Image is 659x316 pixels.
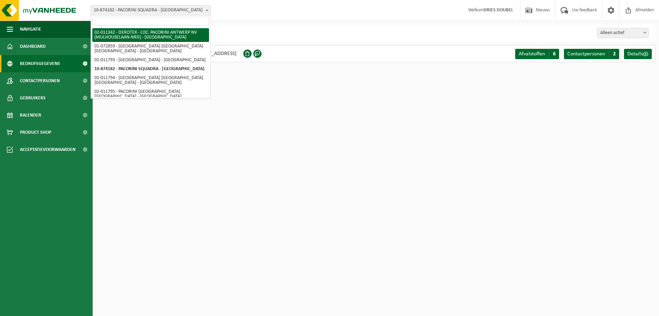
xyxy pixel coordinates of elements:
span: Dashboard [20,38,46,55]
li: 01-072859 - [GEOGRAPHIC_DATA] [GEOGRAPHIC_DATA] [GEOGRAPHIC_DATA] - [GEOGRAPHIC_DATA] [92,42,209,56]
strong: DRIES DOUBEL [484,8,513,13]
span: Kalender [20,107,41,124]
span: Details [627,51,643,57]
a: Details [624,49,652,59]
li: 02-011795 - PACORINI [GEOGRAPHIC_DATA] [GEOGRAPHIC_DATA] - [GEOGRAPHIC_DATA] [92,87,209,101]
li: 02-011793 - [GEOGRAPHIC_DATA] - [GEOGRAPHIC_DATA] [92,56,209,65]
span: Afvalstoffen [519,51,545,57]
span: Product Shop [20,124,51,141]
span: Contactpersonen [20,72,60,89]
span: Alleen actief [598,28,648,38]
span: 6 [549,49,559,59]
a: Afvalstoffen 6 [515,49,559,59]
span: 10-874182 - PACORINI SQUADRA - ANTWERPEN [91,6,210,15]
span: 10-874182 - PACORINI SQUADRA - ANTWERPEN [91,5,211,15]
a: Contactpersonen 2 [564,49,619,59]
li: 02-011342 - DEROTEX - LOC. PACORINI ANTWERP NV (MULHOUSELAAN-NRD) - [GEOGRAPHIC_DATA] [92,28,209,42]
span: Alleen actief [597,28,649,38]
span: Gebruikers [20,89,46,107]
li: 02-011794 - [GEOGRAPHIC_DATA] [GEOGRAPHIC_DATA] [GEOGRAPHIC_DATA] - [GEOGRAPHIC_DATA] [92,74,209,87]
span: 2 [609,49,619,59]
span: Navigatie [20,21,41,38]
span: Contactpersonen [567,51,605,57]
li: 10-874182 - PACORINI SQUADRA - [GEOGRAPHIC_DATA] [92,65,209,74]
span: Bedrijfsgegevens [20,55,60,72]
span: Acceptatievoorwaarden [20,141,76,158]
